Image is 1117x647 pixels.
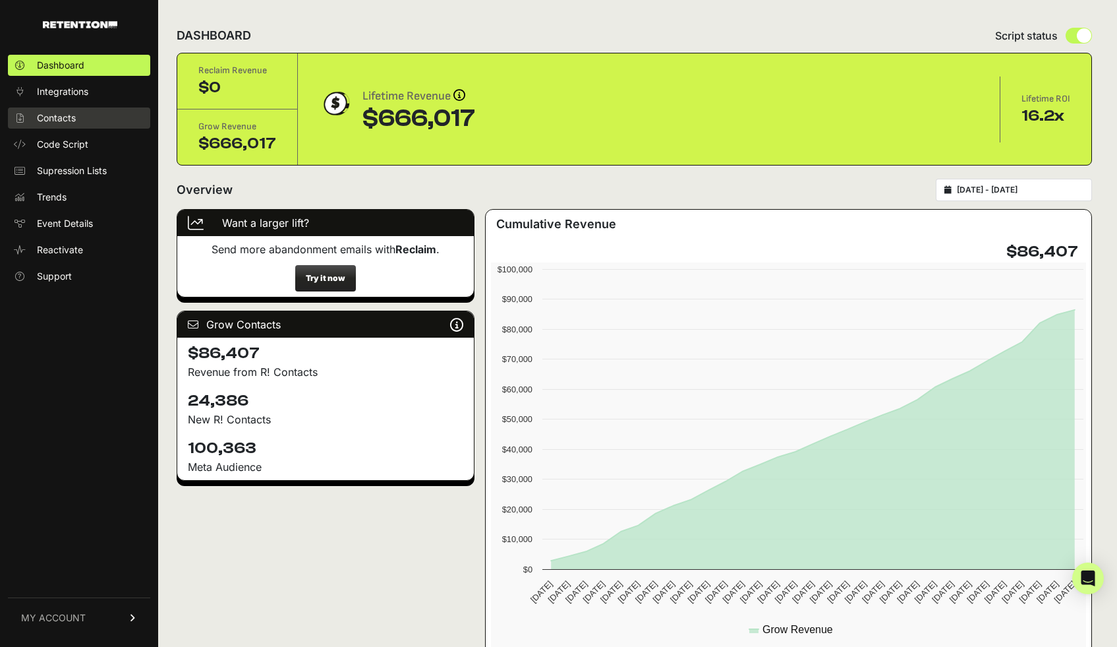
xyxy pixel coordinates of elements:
[1000,579,1025,605] text: [DATE]
[188,364,463,380] p: Revenue from R! Contacts
[37,270,72,283] span: Support
[496,215,616,233] h3: Cumulative Revenue
[965,579,991,605] text: [DATE]
[502,505,532,514] text: $20,000
[198,133,276,154] div: $666,017
[581,579,607,605] text: [DATE]
[188,390,463,412] h4: 24,386
[37,217,93,230] span: Event Details
[502,414,532,424] text: $50,000
[8,55,150,76] a: Dashboard
[502,534,532,544] text: $10,000
[37,164,107,177] span: Supression Lists
[8,187,150,208] a: Trends
[188,412,463,427] p: New R! Contacts
[598,579,624,605] text: [DATE]
[773,579,799,605] text: [DATE]
[8,598,150,638] a: MY ACCOUNT
[21,611,86,625] span: MY ACCOUNT
[861,579,886,605] text: [DATE]
[686,579,712,605] text: [DATE]
[502,385,532,394] text: $60,000
[177,311,474,338] div: Grow Contacts
[177,181,233,199] h2: Overview
[843,579,869,605] text: [DATE]
[616,579,642,605] text: [DATE]
[1021,92,1070,106] div: Lifetime ROI
[703,579,729,605] text: [DATE]
[668,579,694,605] text: [DATE]
[502,474,532,484] text: $30,000
[177,26,251,45] h2: DASHBOARD
[8,239,150,261] a: Reactivate
[362,106,475,132] div: $666,017
[498,264,532,274] text: $100,000
[37,138,88,151] span: Code Script
[8,108,150,129] a: Contacts
[362,87,475,106] div: Lifetime Revenue
[651,579,677,605] text: [DATE]
[319,87,352,120] img: dollar-coin-05c43ed7efb7bc0c12610022525b4bbbb207c7efeef5aecc26f025e68dcafac9.png
[8,81,150,102] a: Integrations
[37,59,84,72] span: Dashboard
[913,579,938,605] text: [DATE]
[502,294,532,304] text: $90,000
[37,111,76,125] span: Contacts
[791,579,816,605] text: [DATE]
[1035,579,1060,605] text: [DATE]
[502,354,532,364] text: $70,000
[756,579,782,605] text: [DATE]
[188,438,463,459] h4: 100,363
[1072,563,1104,594] div: Open Intercom Messenger
[306,273,345,283] strong: Try it now
[502,445,532,454] text: $40,000
[198,120,276,133] div: Grow Revenue
[395,243,436,256] strong: Reclaim
[188,459,463,475] div: Meta Audience
[8,160,150,181] a: Supression Lists
[808,579,834,605] text: [DATE]
[8,134,150,155] a: Code Script
[188,241,463,257] p: Send more abandonment emails with .
[1006,241,1078,262] h4: $86,407
[721,579,747,605] text: [DATE]
[198,77,276,98] div: $0
[198,64,276,77] div: Reclaim Revenue
[502,324,532,334] text: $80,000
[896,579,921,605] text: [DATE]
[8,213,150,234] a: Event Details
[1052,579,1078,605] text: [DATE]
[37,85,88,98] span: Integrations
[546,579,572,605] text: [DATE]
[878,579,903,605] text: [DATE]
[738,579,764,605] text: [DATE]
[523,565,532,574] text: $0
[1021,106,1070,127] div: 16.2x
[983,579,1008,605] text: [DATE]
[529,579,554,605] text: [DATE]
[826,579,851,605] text: [DATE]
[633,579,659,605] text: [DATE]
[8,266,150,287] a: Support
[762,624,833,635] text: Grow Revenue
[995,28,1058,44] span: Script status
[1017,579,1043,605] text: [DATE]
[188,343,463,364] h4: $86,407
[37,191,67,204] span: Trends
[931,579,956,605] text: [DATE]
[37,243,83,257] span: Reactivate
[177,210,474,236] div: Want a larger lift?
[563,579,589,605] text: [DATE]
[43,21,117,28] img: Retention.com
[948,579,973,605] text: [DATE]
